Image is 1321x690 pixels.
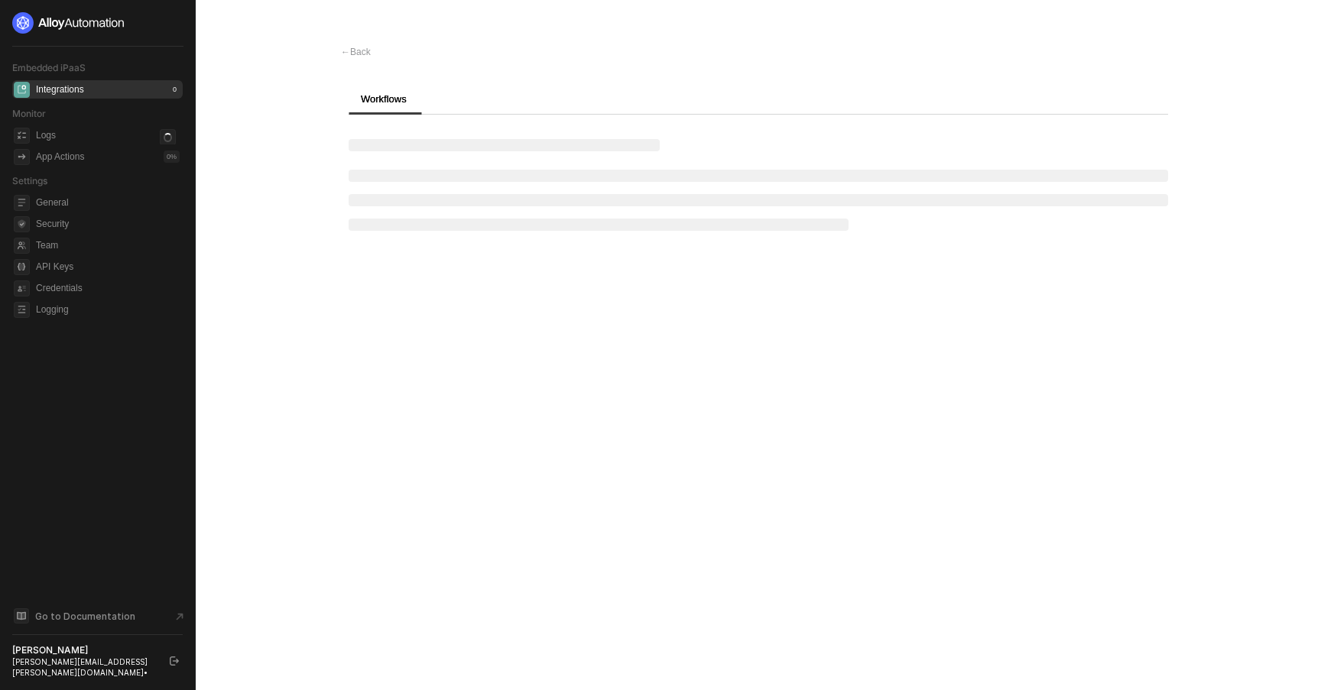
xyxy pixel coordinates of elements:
span: logging [14,302,30,318]
span: icon-loader [160,129,176,145]
span: logout [170,656,179,666]
div: Logs [36,129,56,142]
div: [PERSON_NAME] [12,644,156,656]
span: integrations [14,82,30,98]
span: team [14,238,30,254]
span: icon-app-actions [14,149,30,165]
span: Workflows [361,93,407,105]
span: ← [341,47,350,57]
a: logo [12,12,183,34]
span: credentials [14,280,30,296]
span: api-key [14,259,30,275]
a: Knowledge Base [12,607,183,625]
span: icon-logs [14,128,30,144]
span: General [36,193,180,212]
span: general [14,195,30,211]
span: Go to Documentation [35,610,135,623]
span: Settings [12,175,47,186]
span: Credentials [36,279,180,297]
span: Embedded iPaaS [12,62,86,73]
span: document-arrow [172,609,187,624]
div: [PERSON_NAME][EMAIL_ADDRESS][PERSON_NAME][DOMAIN_NAME] • [12,656,156,678]
div: 0 % [164,151,180,163]
div: 0 [170,83,180,96]
div: Back [341,46,371,59]
span: Team [36,236,180,254]
span: security [14,216,30,232]
span: Logging [36,300,180,319]
span: Monitor [12,108,46,119]
span: API Keys [36,258,180,276]
span: documentation [14,608,29,624]
div: App Actions [36,151,84,164]
img: logo [12,12,125,34]
span: Security [36,215,180,233]
div: Integrations [36,83,84,96]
